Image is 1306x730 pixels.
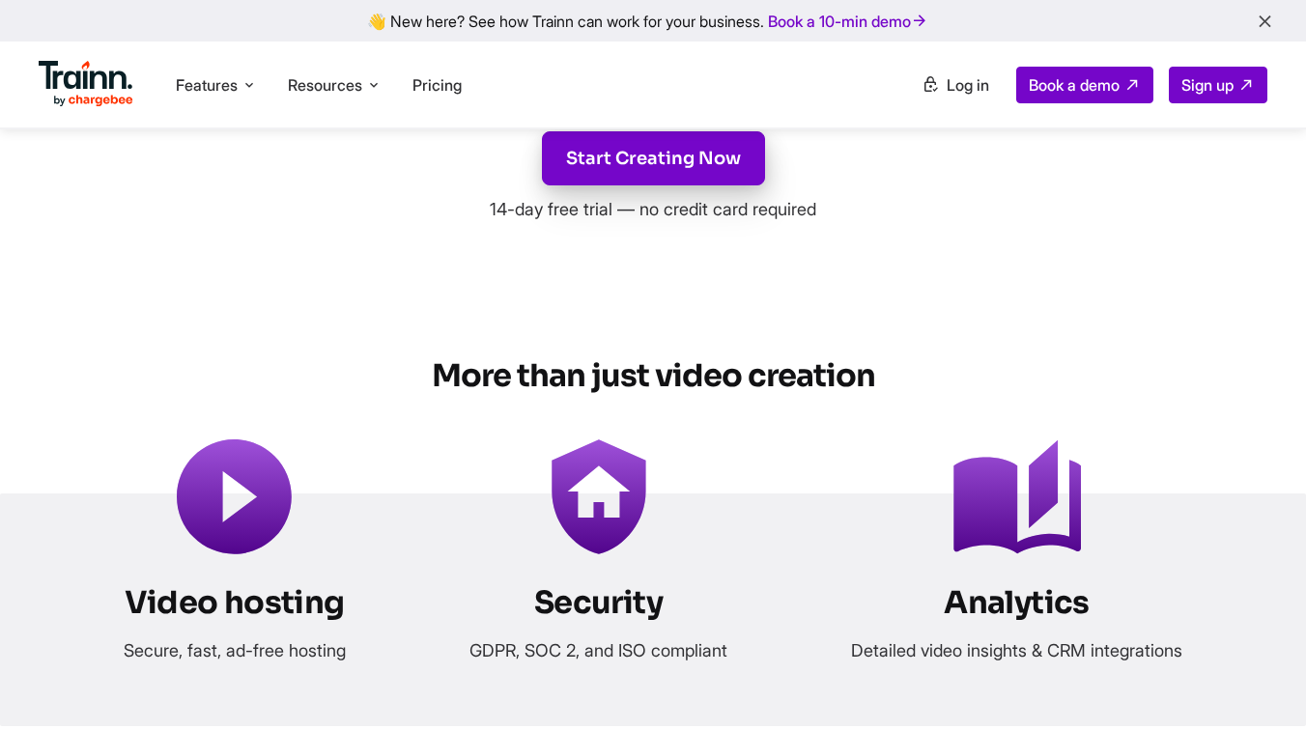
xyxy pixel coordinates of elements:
iframe: Chat Widget [1209,637,1306,730]
span: 14-day free trial — no credit card required [490,197,816,221]
label: Analytics [944,583,1090,622]
div: 👋 New here? See how Trainn can work for your business. [12,12,1294,30]
span: Book a demo [1029,75,1120,95]
a: Book a demo [1016,67,1153,103]
p: Detailed video insights & CRM integrations [851,637,1182,664]
img: Analytics | Trainn [952,438,1080,554]
span: Log in [947,75,989,95]
a: Start Creating Now [542,131,765,185]
a: Book a 10-min demo [764,8,932,35]
a: Pricing [412,75,462,95]
p: Secure, fast, ad-free hosting [124,637,346,664]
label: Security [534,583,663,622]
span: Features [176,74,238,96]
img: Security| Trainn [551,438,647,554]
a: Sign up [1169,67,1267,103]
span: Sign up [1181,75,1234,95]
span: Resources [288,74,362,96]
a: Log in [910,68,1001,102]
img: Trainn Logo [39,61,133,107]
p: GDPR, SOC 2, and ISO compliant [469,637,727,664]
label: Video hosting [125,583,344,622]
img: Video hosting | Trainn [177,438,293,554]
